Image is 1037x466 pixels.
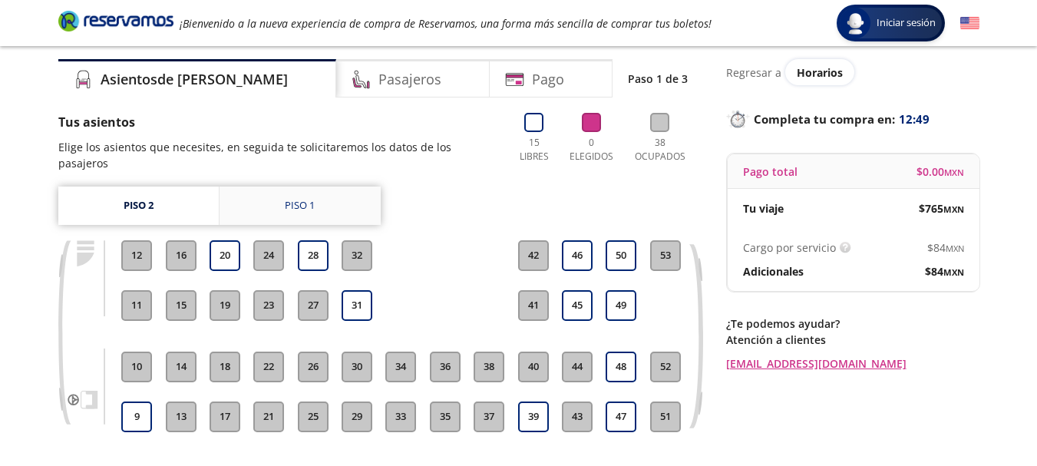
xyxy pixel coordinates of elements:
[298,402,329,432] button: 25
[298,240,329,271] button: 28
[743,200,784,216] p: Tu viaje
[166,240,197,271] button: 16
[253,352,284,382] button: 22
[943,203,964,215] small: MXN
[562,402,593,432] button: 43
[121,290,152,321] button: 11
[606,290,636,321] button: 49
[566,136,617,164] p: 0 Elegidos
[342,290,372,321] button: 31
[946,243,964,254] small: MXN
[726,59,979,85] div: Regresar a ver horarios
[298,290,329,321] button: 27
[385,402,416,432] button: 33
[726,64,781,81] p: Regresar a
[927,240,964,256] span: $ 84
[298,352,329,382] button: 26
[342,402,372,432] button: 29
[474,402,504,432] button: 37
[166,352,197,382] button: 14
[58,9,173,32] i: Brand Logo
[562,352,593,382] button: 44
[650,402,681,432] button: 51
[220,187,381,225] a: Piso 1
[606,240,636,271] button: 50
[916,164,964,180] span: $ 0.00
[385,352,416,382] button: 34
[166,290,197,321] button: 15
[342,352,372,382] button: 30
[532,69,564,90] h4: Pago
[210,352,240,382] button: 18
[474,352,504,382] button: 38
[944,167,964,178] small: MXN
[870,15,942,31] span: Iniciar sesión
[606,352,636,382] button: 48
[210,402,240,432] button: 17
[378,69,441,90] h4: Pasajeros
[180,16,712,31] em: ¡Bienvenido a la nueva experiencia de compra de Reservamos, una forma más sencilla de comprar tus...
[121,352,152,382] button: 10
[58,9,173,37] a: Brand Logo
[562,290,593,321] button: 45
[628,71,688,87] p: Paso 1 de 3
[121,240,152,271] button: 12
[650,240,681,271] button: 53
[342,240,372,271] button: 32
[726,108,979,130] p: Completa tu compra en :
[58,113,498,131] p: Tus asientos
[430,402,461,432] button: 35
[726,355,979,372] a: [EMAIL_ADDRESS][DOMAIN_NAME]
[562,240,593,271] button: 46
[726,316,979,332] p: ¿Te podemos ayudar?
[253,402,284,432] button: 21
[58,139,498,171] p: Elige los asientos que necesites, en seguida te solicitaremos los datos de los pasajeros
[606,402,636,432] button: 47
[743,164,798,180] p: Pago total
[960,14,979,33] button: English
[518,402,549,432] button: 39
[650,352,681,382] button: 52
[166,402,197,432] button: 13
[210,240,240,271] button: 20
[797,65,843,80] span: Horarios
[629,136,692,164] p: 38 Ocupados
[743,240,836,256] p: Cargo por servicio
[518,352,549,382] button: 40
[253,240,284,271] button: 24
[919,200,964,216] span: $ 765
[58,187,219,225] a: Piso 2
[899,111,930,128] span: 12:49
[518,290,549,321] button: 41
[518,240,549,271] button: 42
[743,263,804,279] p: Adicionales
[943,266,964,278] small: MXN
[101,69,288,90] h4: Asientos de [PERSON_NAME]
[210,290,240,321] button: 19
[253,290,284,321] button: 23
[121,402,152,432] button: 9
[726,332,979,348] p: Atención a clientes
[925,263,964,279] span: $ 84
[514,136,555,164] p: 15 Libres
[430,352,461,382] button: 36
[285,198,315,213] div: Piso 1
